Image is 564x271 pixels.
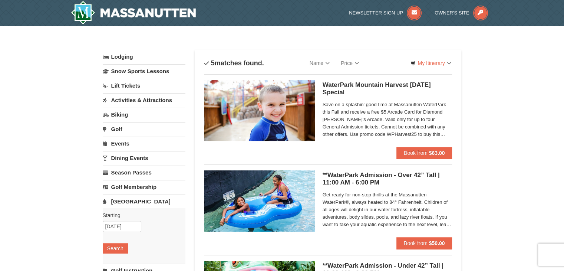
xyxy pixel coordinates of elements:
[211,59,215,67] span: 5
[204,59,264,67] h4: matches found.
[103,122,185,136] a: Golf
[404,150,428,156] span: Book from
[103,151,185,165] a: Dining Events
[304,56,335,71] a: Name
[103,93,185,107] a: Activities & Attractions
[323,172,452,186] h5: **WaterPark Admission - Over 42” Tall | 11:00 AM - 6:00 PM
[429,240,445,246] strong: $50.00
[204,170,315,231] img: 6619917-726-5d57f225.jpg
[335,56,365,71] a: Price
[103,166,185,179] a: Season Passes
[404,240,428,246] span: Book from
[323,101,452,138] span: Save on a splashin' good time at Massanutten WaterPark this Fall and receive a free $5 Arcade Car...
[396,237,452,249] button: Book from $50.00
[71,1,196,25] a: Massanutten Resort
[323,191,452,228] span: Get ready for non-stop thrills at the Massanutten WaterPark®, always heated to 84° Fahrenheit. Ch...
[103,79,185,92] a: Lift Tickets
[349,10,403,16] span: Newsletter Sign Up
[103,137,185,150] a: Events
[349,10,422,16] a: Newsletter Sign Up
[435,10,488,16] a: Owner's Site
[103,243,128,254] button: Search
[429,150,445,156] strong: $63.00
[103,50,185,63] a: Lodging
[204,80,315,141] img: 6619917-1412-d332ca3f.jpg
[103,212,180,219] label: Starting
[103,195,185,208] a: [GEOGRAPHIC_DATA]
[396,147,452,159] button: Book from $63.00
[406,58,456,69] a: My Itinerary
[435,10,469,16] span: Owner's Site
[71,1,196,25] img: Massanutten Resort Logo
[103,180,185,194] a: Golf Membership
[323,81,452,96] h5: WaterPark Mountain Harvest [DATE] Special
[103,64,185,78] a: Snow Sports Lessons
[103,108,185,121] a: Biking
